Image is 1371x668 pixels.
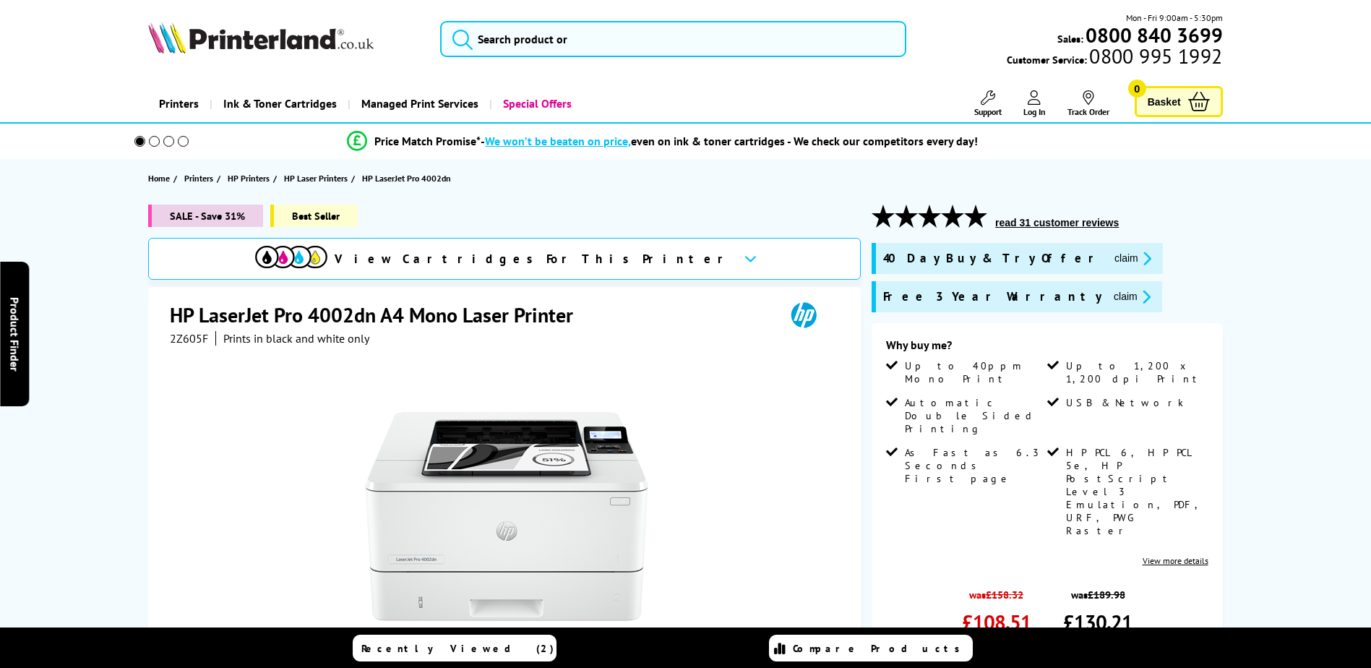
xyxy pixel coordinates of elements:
span: Printers [184,171,213,186]
button: promo-description [1109,288,1155,305]
input: Search product or [440,21,906,57]
span: was [962,581,1031,601]
a: Printers [184,171,217,186]
span: Basket [1148,92,1181,111]
span: Automatic Double Sided Printing [905,396,1044,435]
span: We won’t be beaten on price, [485,134,631,148]
div: Why buy me? [886,338,1208,359]
span: As Fast as 6.3 Seconds First page [905,446,1044,485]
span: USB & Network [1066,396,1184,409]
h1: HP LaserJet Pro 4002dn A4 Mono Laser Printer [170,301,588,328]
span: Sales: [1057,32,1083,46]
strike: £158.32 [986,588,1023,601]
img: HP LaserJet Pro 4002dn [365,374,648,658]
span: HP PCL 6, HP PCL 5e, HP PostScript Level 3 Emulation, PDF, URF, PWG Raster [1066,446,1205,537]
a: Printerland Logo [148,22,422,56]
span: 2Z605F [170,331,208,346]
span: Best Seller [270,205,358,227]
span: Up to 40ppm Mono Print [905,359,1044,385]
a: View more details [1143,555,1208,566]
b: 0800 840 3699 [1086,22,1223,48]
span: SALE - Save 31% [148,205,263,227]
a: HP Printers [228,171,273,186]
span: Recently Viewed (2) [361,642,554,655]
a: Support [974,90,1002,117]
span: Compare Products [793,642,968,655]
a: Basket 0 [1135,86,1223,117]
span: Customer Service: [1007,49,1222,67]
span: Support [974,106,1002,117]
strike: £189.98 [1088,588,1125,601]
a: Home [148,171,173,186]
span: 0 [1128,80,1146,98]
span: HP Laser Printers [284,171,348,186]
a: Track Order [1067,90,1109,117]
a: Compare Products [769,635,973,661]
span: 40 Day Buy & Try Offer [883,250,1103,267]
span: 0800 995 1992 [1087,49,1222,63]
span: Free 3 Year Warranty [883,288,1102,305]
span: Up to 1,200 x 1,200 dpi Print [1066,359,1205,385]
img: cmyk-icon.svg [255,246,327,268]
a: HP LaserJet Pro 4002dn [362,171,455,186]
button: promo-description [1110,250,1156,267]
span: HP Printers [228,171,270,186]
a: Recently Viewed (2) [353,635,556,661]
span: Price Match Promise* [374,134,481,148]
span: View Cartridges For This Printer [335,251,732,267]
i: Prints in black and white only [223,331,369,346]
a: 0800 840 3699 [1083,28,1223,42]
a: HP Laser Printers [284,171,351,186]
a: Special Offers [489,85,583,122]
a: Log In [1023,90,1046,117]
span: HP LaserJet Pro 4002dn [362,171,451,186]
button: read 31 customer reviews [991,216,1123,229]
span: Mon - Fri 9:00am - 5:30pm [1126,11,1223,25]
span: Ink & Toner Cartridges [223,85,337,122]
li: modal_Promise [115,129,1211,154]
a: Managed Print Services [348,85,489,122]
a: Printers [148,85,210,122]
a: Ink & Toner Cartridges [210,85,348,122]
img: HP [770,301,837,328]
div: - even on ink & toner cartridges - We check our competitors every day! [481,134,978,148]
span: £130.21 [1063,609,1133,635]
span: Home [148,171,170,186]
span: £108.51 [962,609,1031,635]
span: Product Finder [7,297,22,372]
span: Log In [1023,106,1046,117]
img: Printerland Logo [148,22,374,53]
span: was [1063,581,1133,601]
